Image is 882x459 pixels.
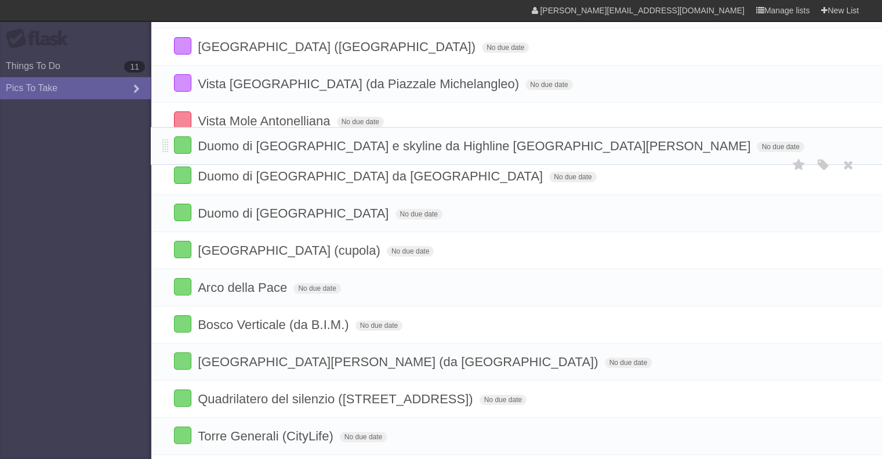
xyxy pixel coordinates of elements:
[198,77,522,91] span: Vista [GEOGRAPHIC_DATA] (da Piazzale Michelangleo)
[549,172,596,182] span: No due date
[174,167,191,184] label: Done
[174,111,191,129] label: Done
[198,114,333,128] span: Vista Mole Antonelliana
[6,28,75,49] div: Flask
[174,37,191,55] label: Done
[174,74,191,92] label: Done
[198,355,601,369] span: [GEOGRAPHIC_DATA][PERSON_NAME] (da [GEOGRAPHIC_DATA])
[174,278,191,295] label: Done
[198,317,351,332] span: Bosco Verticale (da B.I.M.)
[480,395,527,405] span: No due date
[174,241,191,258] label: Done
[198,429,336,443] span: Torre Generali (CityLife)
[174,136,191,154] label: Done
[788,156,810,175] label: Star task
[482,42,529,53] span: No due date
[198,392,476,406] span: Quadrilatero del silenzio ([STREET_ADDRESS])
[387,246,434,256] span: No due date
[293,283,340,294] span: No due date
[198,206,391,221] span: Duomo di [GEOGRAPHIC_DATA]
[174,204,191,221] label: Done
[198,39,478,54] span: [GEOGRAPHIC_DATA] ([GEOGRAPHIC_DATA])
[198,169,546,183] span: Duomo di [GEOGRAPHIC_DATA] da [GEOGRAPHIC_DATA]
[337,117,384,127] span: No due date
[198,280,290,295] span: Arco della Pace
[757,142,804,152] span: No due date
[340,432,387,442] span: No due date
[198,139,753,153] span: Duomo di [GEOGRAPHIC_DATA] e skyline da Highline [GEOGRAPHIC_DATA][PERSON_NAME]
[174,315,191,332] label: Done
[174,352,191,370] label: Done
[525,79,572,90] span: No due date
[174,389,191,407] label: Done
[174,427,191,444] label: Done
[124,61,145,73] b: 11
[395,209,442,219] span: No due date
[605,357,652,368] span: No due date
[198,243,383,258] span: [GEOGRAPHIC_DATA] (cupola)
[355,320,402,331] span: No due date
